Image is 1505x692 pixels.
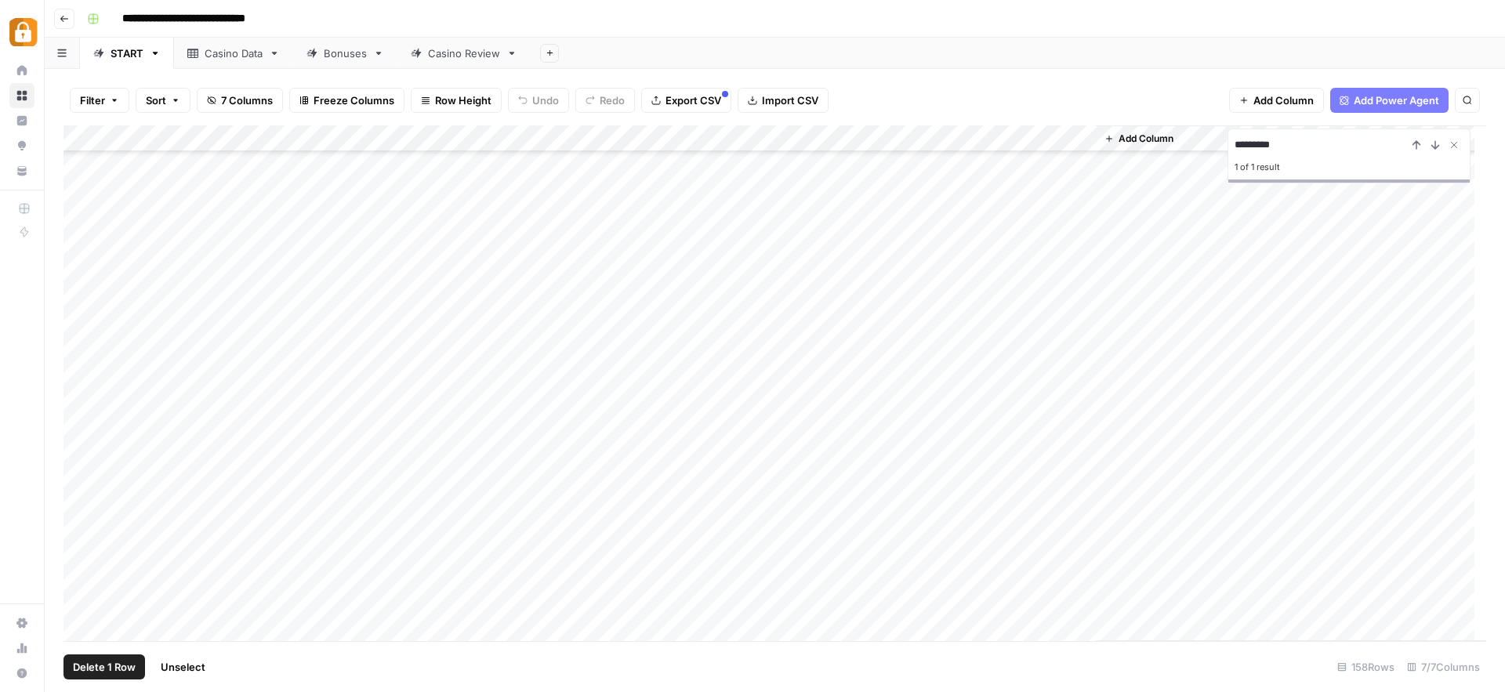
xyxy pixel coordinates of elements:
button: Row Height [411,88,502,113]
div: 1 of 1 result [1235,158,1463,176]
span: Sort [146,92,166,108]
span: Add Column [1253,92,1314,108]
a: Casino Review [397,38,531,69]
a: Settings [9,610,34,636]
div: Bonuses [324,45,367,61]
span: Filter [80,92,105,108]
button: 7 Columns [197,88,283,113]
span: Undo [532,92,559,108]
span: Import CSV [762,92,818,108]
button: Export CSV [641,88,731,113]
button: Unselect [151,654,215,679]
div: 7/7 Columns [1401,654,1486,679]
button: Undo [508,88,569,113]
a: START [80,38,174,69]
span: Export CSV [665,92,721,108]
a: Casino Data [174,38,293,69]
a: Your Data [9,158,34,183]
button: Workspace: Adzz [9,13,34,52]
span: Delete 1 Row [73,659,136,675]
button: Sort [136,88,190,113]
span: Row Height [435,92,491,108]
div: Casino Data [205,45,263,61]
button: Import CSV [738,88,829,113]
button: Redo [575,88,635,113]
span: Add Column [1119,132,1173,146]
button: Filter [70,88,129,113]
button: Add Column [1229,88,1324,113]
span: Redo [600,92,625,108]
button: Next Result [1426,136,1445,154]
div: Casino Review [428,45,500,61]
div: START [111,45,143,61]
a: Browse [9,83,34,108]
a: Opportunities [9,133,34,158]
span: Add Power Agent [1354,92,1439,108]
span: 7 Columns [221,92,273,108]
button: Freeze Columns [289,88,404,113]
button: Add Column [1098,129,1180,149]
a: Insights [9,108,34,133]
button: Help + Support [9,661,34,686]
span: Freeze Columns [314,92,394,108]
span: Unselect [161,659,205,675]
a: Usage [9,636,34,661]
a: Bonuses [293,38,397,69]
div: 158 Rows [1331,654,1401,679]
button: Previous Result [1407,136,1426,154]
button: Close Search [1445,136,1463,154]
img: Adzz Logo [9,18,38,46]
a: Home [9,58,34,83]
button: Delete 1 Row [63,654,145,679]
button: Add Power Agent [1330,88,1449,113]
